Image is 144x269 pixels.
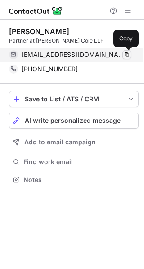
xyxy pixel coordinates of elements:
[9,5,63,16] img: ContactOut v5.3.10
[9,174,139,186] button: Notes
[22,65,78,73] span: [PHONE_NUMBER]
[9,37,139,45] div: Partner at [PERSON_NAME] Coie LLP
[24,139,96,146] span: Add to email campaign
[9,91,139,107] button: save-profile-one-click
[25,117,121,124] span: AI write personalized message
[9,27,69,36] div: [PERSON_NAME]
[9,134,139,150] button: Add to email campaign
[22,51,125,59] span: [EMAIL_ADDRESS][DOMAIN_NAME]
[9,113,139,129] button: AI write personalized message
[9,156,139,168] button: Find work email
[25,95,123,103] div: Save to List / ATS / CRM
[23,176,135,184] span: Notes
[23,158,135,166] span: Find work email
